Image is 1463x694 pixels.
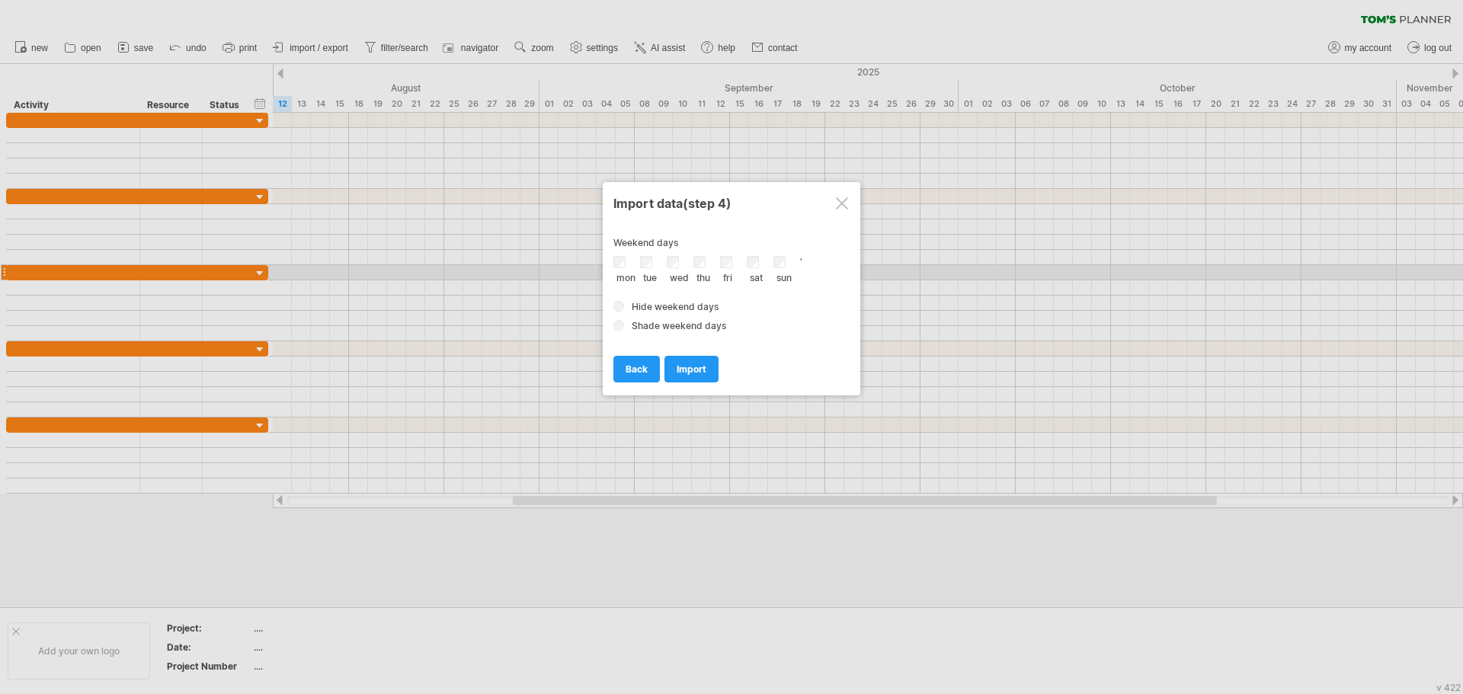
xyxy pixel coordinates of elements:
label: wed [670,272,689,283]
a: import [664,356,719,382]
span: Weekend days [613,237,678,248]
input: Hide weekend days [613,301,624,312]
label: thu [696,272,710,283]
label: sat [750,272,763,283]
label: tue [643,272,657,283]
label: mon [616,272,635,283]
input: Shade weekend days [613,320,624,331]
span: (step 4) [683,196,731,211]
div: ' [613,256,850,282]
span: back [626,363,648,375]
div: Import data [613,189,850,216]
a: back [613,356,660,382]
span: import [677,363,706,375]
span: Shade weekend days [632,320,726,331]
span: Hide weekend days [632,301,719,312]
label: sun [776,272,792,283]
label: fri [723,272,732,283]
